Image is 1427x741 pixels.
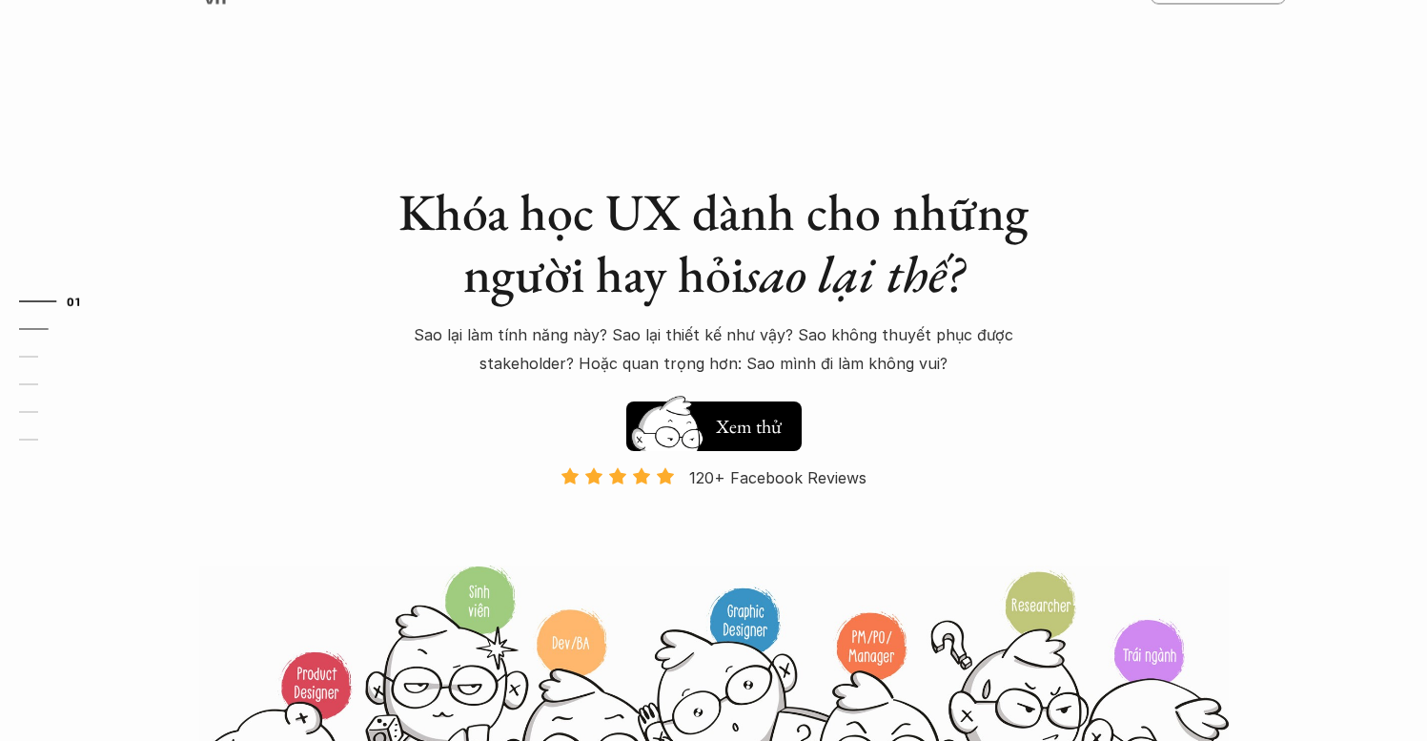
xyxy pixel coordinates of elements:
[544,466,884,563] a: 120+ Facebook Reviews
[380,181,1048,305] h1: Khóa học UX dành cho những người hay hỏi
[716,413,782,440] h5: Xem thử
[19,290,110,313] a: 01
[67,295,80,308] strong: 01
[744,240,964,307] em: sao lại thế?
[689,463,866,492] p: 120+ Facebook Reviews
[626,392,802,451] a: Xem thử
[390,320,1038,379] p: Sao lại làm tính năng này? Sao lại thiết kế như vậy? Sao không thuyết phục được stakeholder? Hoặc...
